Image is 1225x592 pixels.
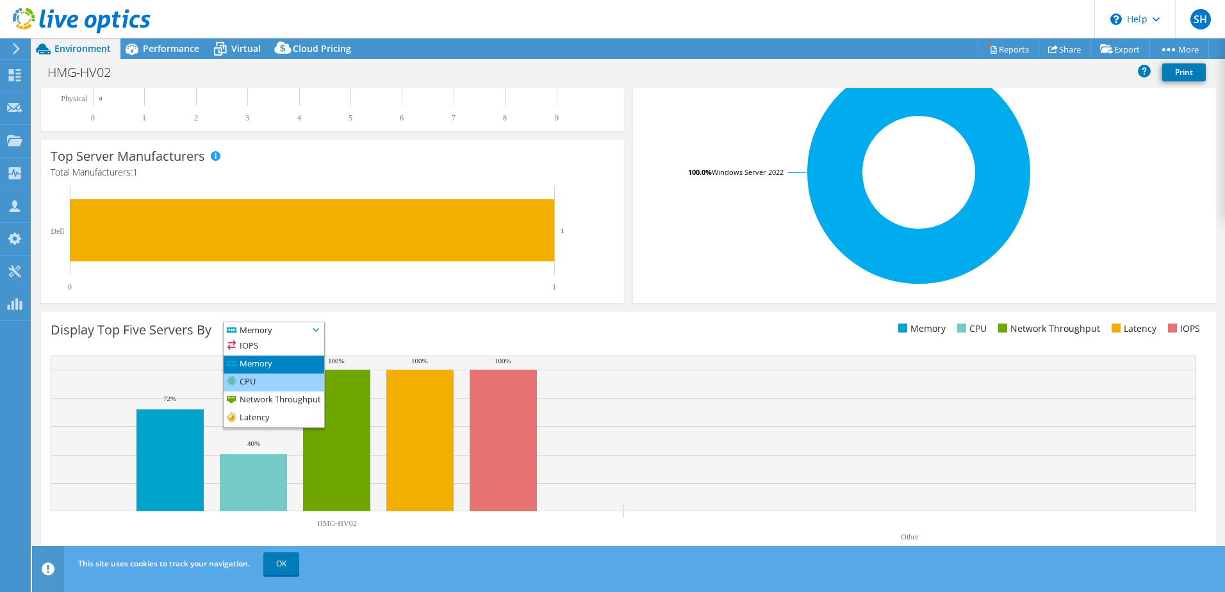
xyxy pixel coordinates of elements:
text: 1 [142,113,146,122]
text: Dell [51,227,64,236]
text: Other [901,532,918,541]
span: SH [1190,9,1211,29]
li: Network Throughput [995,322,1100,336]
a: More [1149,39,1209,59]
a: Print [1162,63,1206,81]
a: Share [1039,39,1091,59]
text: 0 [68,283,72,292]
text: 5 [349,113,352,122]
text: 0 [99,95,103,102]
li: CPU [224,374,324,391]
text: 4 [297,113,301,122]
text: 2 [194,113,198,122]
span: This site uses cookies to track your navigation. [78,558,250,569]
span: Virtual [231,42,261,54]
li: Network Throughput [224,391,324,409]
li: Memory [895,322,946,336]
text: 100% [411,357,428,365]
a: Export [1090,39,1150,59]
a: Reports [978,39,1039,59]
a: OK [263,552,299,575]
tspan: Windows Server 2022 [712,167,784,177]
h3: Top Server Manufacturers [51,149,205,163]
text: 0 [91,113,95,122]
text: 1 [552,283,556,292]
li: CPU [954,322,987,336]
text: 72% [163,395,176,402]
tspan: 100.0% [688,167,712,177]
span: Environment [54,42,111,54]
h4: Total Manufacturers: [51,165,614,179]
li: IOPS [1165,322,1200,336]
span: Cloud Pricing [293,42,351,54]
li: Memory [224,356,324,374]
li: Latency [1108,322,1156,336]
text: 9 [555,113,559,122]
span: 1 [133,166,138,178]
text: 6 [400,113,404,122]
text: HMG-HV02 [317,519,356,528]
text: 8 [503,113,507,122]
span: Memory [224,322,308,338]
text: 1 [561,227,564,234]
text: 7 [452,113,456,122]
text: Physical [61,94,87,103]
text: 40% [247,440,260,447]
li: Latency [224,409,324,427]
text: 100% [495,357,511,365]
h1: HMG-HV02 [42,65,131,79]
svg: \n [1110,13,1122,25]
text: 3 [245,113,249,122]
text: 100% [328,357,345,365]
span: Performance [143,42,199,54]
li: IOPS [224,338,324,356]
